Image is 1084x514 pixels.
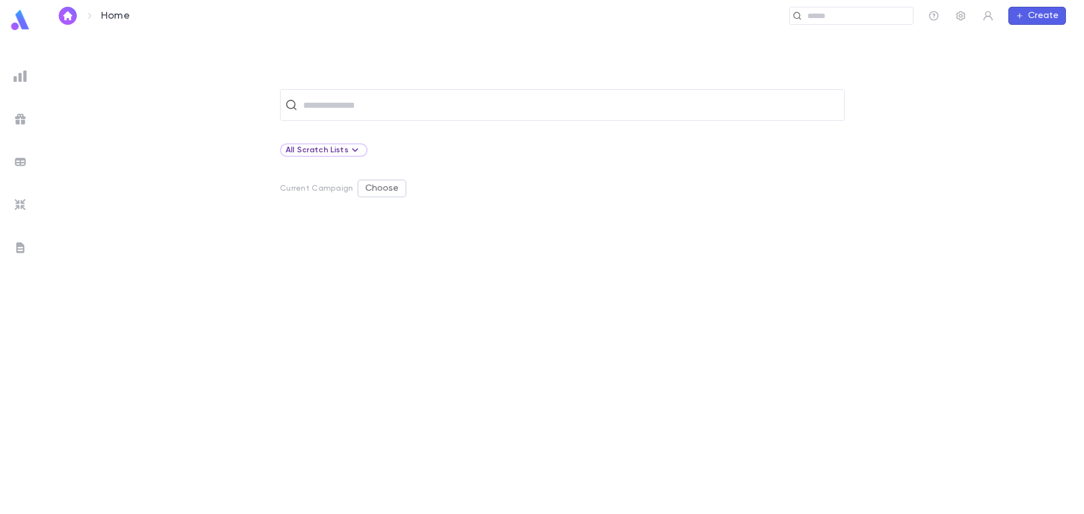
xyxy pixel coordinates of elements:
img: letters_grey.7941b92b52307dd3b8a917253454ce1c.svg [14,241,27,254]
img: logo [9,9,32,31]
img: batches_grey.339ca447c9d9533ef1741baa751efc33.svg [14,155,27,169]
div: All Scratch Lists [286,143,362,157]
p: Current Campaign [280,184,353,193]
button: Create [1008,7,1066,25]
img: imports_grey.530a8a0e642e233f2baf0ef88e8c9fcb.svg [14,198,27,212]
img: home_white.a664292cf8c1dea59945f0da9f25487c.svg [61,11,75,20]
img: campaigns_grey.99e729a5f7ee94e3726e6486bddda8f1.svg [14,112,27,126]
p: Home [101,10,130,22]
div: All Scratch Lists [280,143,368,157]
button: Choose [357,179,406,197]
img: reports_grey.c525e4749d1bce6a11f5fe2a8de1b229.svg [14,69,27,83]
